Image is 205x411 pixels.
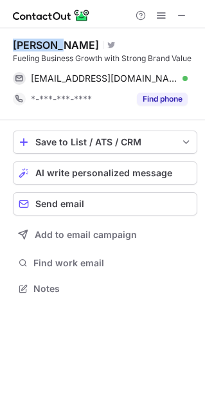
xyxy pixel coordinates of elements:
[13,280,197,298] button: Notes
[13,161,197,185] button: AI write personalized message
[13,53,197,64] div: Fueling Business Growth with Strong Brand Value
[35,137,175,147] div: Save to List / ATS / CRM
[13,39,99,51] div: [PERSON_NAME]
[13,223,197,246] button: Add to email campaign
[35,199,84,209] span: Send email
[35,230,137,240] span: Add to email campaign
[35,168,172,178] span: AI write personalized message
[33,283,192,295] span: Notes
[13,254,197,272] button: Find work email
[13,192,197,215] button: Send email
[13,131,197,154] button: save-profile-one-click
[31,73,178,84] span: [EMAIL_ADDRESS][DOMAIN_NAME]
[13,8,90,23] img: ContactOut v5.3.10
[33,257,192,269] span: Find work email
[137,93,188,105] button: Reveal Button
